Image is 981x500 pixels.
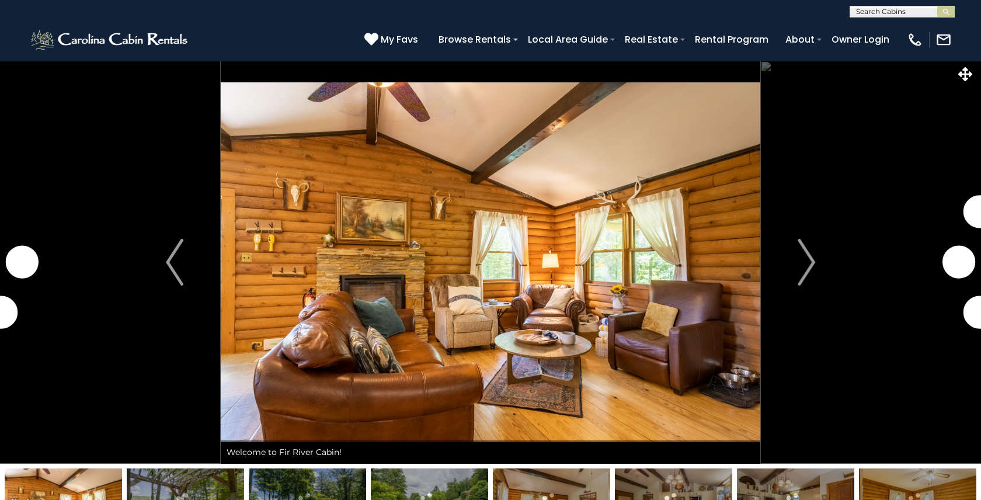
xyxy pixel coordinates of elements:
[780,29,820,50] a: About
[826,29,895,50] a: Owner Login
[381,32,418,47] span: My Favs
[221,440,760,464] div: Welcome to Fir River Cabin!
[935,32,952,48] img: mail-regular-white.png
[166,239,183,286] img: arrow
[128,61,221,464] button: Previous
[907,32,923,48] img: phone-regular-white.png
[619,29,684,50] a: Real Estate
[798,239,815,286] img: arrow
[433,29,517,50] a: Browse Rentals
[364,32,421,47] a: My Favs
[689,29,774,50] a: Rental Program
[760,61,853,464] button: Next
[522,29,614,50] a: Local Area Guide
[29,28,191,51] img: White-1-2.png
